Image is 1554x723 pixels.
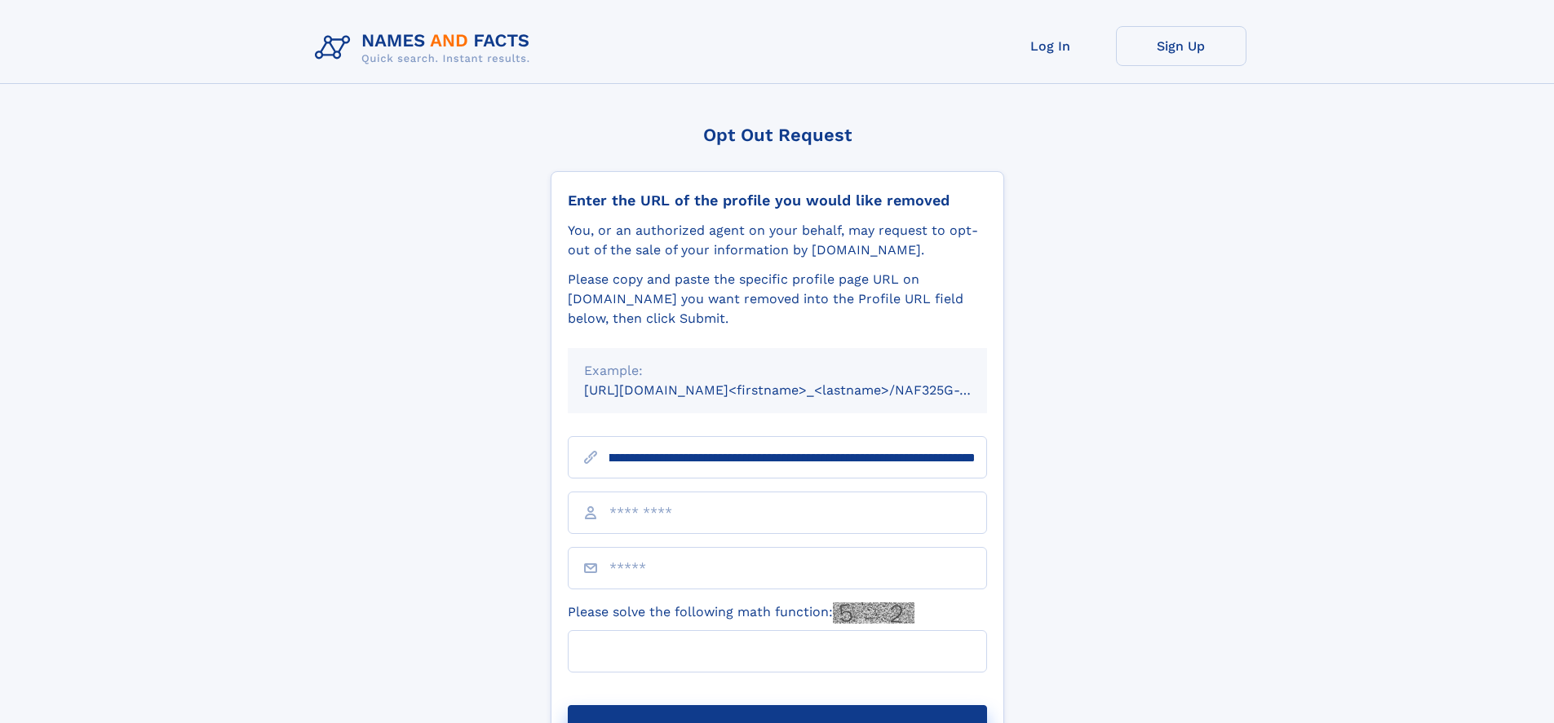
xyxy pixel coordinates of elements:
[551,125,1004,145] div: Opt Out Request
[568,270,987,328] div: Please copy and paste the specific profile page URL on [DOMAIN_NAME] you want removed into the Pr...
[308,26,543,70] img: Logo Names and Facts
[1116,26,1246,66] a: Sign Up
[568,602,914,624] label: Please solve the following math function:
[584,361,971,381] div: Example:
[584,382,1018,398] small: [URL][DOMAIN_NAME]<firstname>_<lastname>/NAF325G-xxxxxxxx
[985,26,1116,66] a: Log In
[568,192,987,209] div: Enter the URL of the profile you would like removed
[568,221,987,260] div: You, or an authorized agent on your behalf, may request to opt-out of the sale of your informatio...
